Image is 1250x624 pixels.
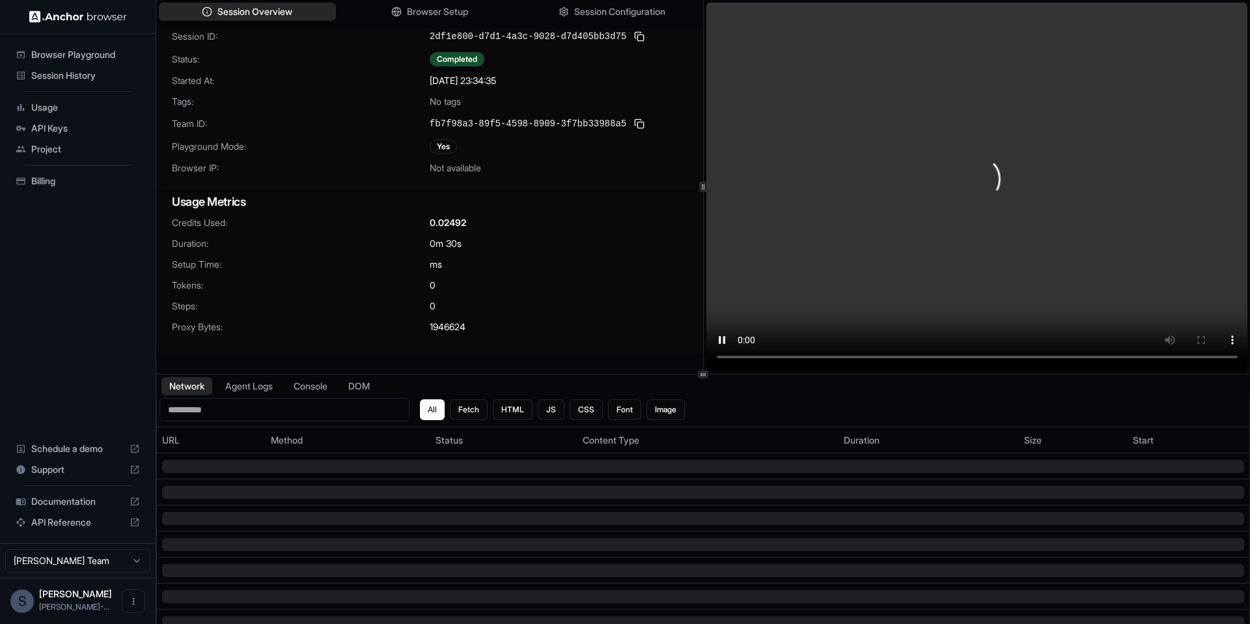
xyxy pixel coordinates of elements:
[430,300,436,313] span: 0
[172,95,430,108] span: Tags:
[172,140,430,153] span: Playground Mode:
[39,588,112,599] span: Shawn Pana
[608,399,641,420] button: Font
[10,44,145,65] div: Browser Playground
[172,162,430,175] span: Browser IP:
[430,216,466,229] span: 0.02492
[29,10,127,23] img: Anchor Logo
[1133,434,1244,447] div: Start
[39,602,109,612] span: shawn@browser-use.com
[286,377,335,395] button: Console
[161,377,212,395] button: Network
[122,589,145,613] button: Open menu
[574,5,665,18] span: Session Configuration
[172,258,430,271] span: Setup Time:
[10,459,145,480] div: Support
[31,101,140,114] span: Usage
[538,399,564,420] button: JS
[31,48,140,61] span: Browser Playground
[430,279,436,292] span: 0
[10,97,145,118] div: Usage
[271,434,425,447] div: Method
[172,53,430,66] span: Status:
[10,139,145,160] div: Project
[407,5,468,18] span: Browser Setup
[430,320,465,333] span: 1946624
[430,52,484,66] div: Completed
[31,495,124,508] span: Documentation
[172,30,430,43] span: Session ID:
[172,193,687,211] h3: Usage Metrics
[31,442,124,455] span: Schedule a demo
[430,258,442,271] span: ms
[583,434,833,447] div: Content Type
[172,320,430,333] span: Proxy Bytes:
[430,162,481,175] span: Not available
[31,143,140,156] span: Project
[430,117,626,130] span: fb7f98a3-89f5-4598-8909-3f7bb33988a5
[10,491,145,512] div: Documentation
[844,434,1013,447] div: Duration
[217,377,281,395] button: Agent Logs
[450,399,488,420] button: Fetch
[646,399,685,420] button: Image
[570,399,603,420] button: CSS
[31,463,124,476] span: Support
[10,589,34,613] div: S
[420,399,445,420] button: All
[493,399,533,420] button: HTML
[340,377,378,395] button: DOM
[31,122,140,135] span: API Keys
[172,300,430,313] span: Steps:
[172,117,430,130] span: Team ID:
[172,74,430,87] span: Started At:
[217,5,292,18] span: Session Overview
[430,30,626,43] span: 2df1e800-d7d1-4a3c-9028-d7d405bb3d75
[430,74,496,87] span: [DATE] 23:34:35
[10,65,145,86] div: Session History
[172,237,430,250] span: Duration:
[31,516,124,529] span: API Reference
[430,139,457,154] div: Yes
[430,95,461,108] span: No tags
[10,512,145,533] div: API Reference
[10,171,145,191] div: Billing
[172,216,430,229] span: Credits Used:
[10,438,145,459] div: Schedule a demo
[10,118,145,139] div: API Keys
[162,434,260,447] div: URL
[31,69,140,82] span: Session History
[1024,434,1122,447] div: Size
[436,434,572,447] div: Status
[172,279,430,292] span: Tokens:
[31,175,140,188] span: Billing
[430,237,462,250] span: 0m 30s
